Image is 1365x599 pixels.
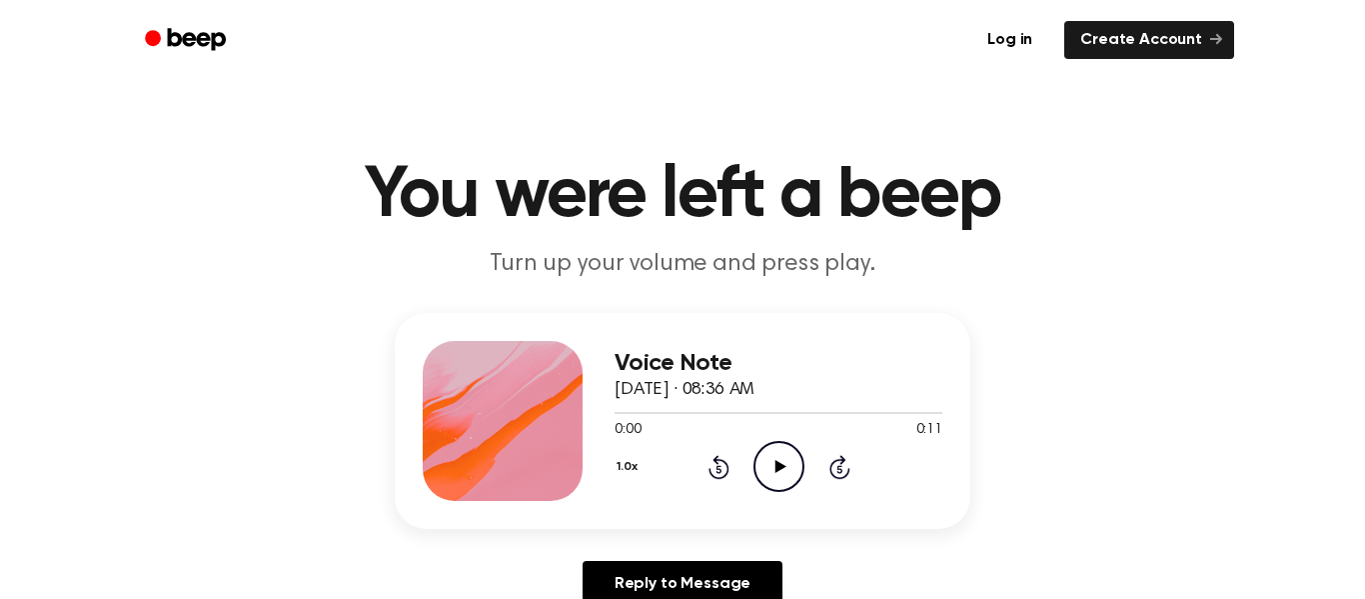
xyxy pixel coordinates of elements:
a: Beep [131,21,244,60]
span: [DATE] · 08:36 AM [615,381,754,399]
h1: You were left a beep [171,160,1194,232]
a: Create Account [1064,21,1234,59]
button: 1.0x [615,450,645,484]
p: Turn up your volume and press play. [299,248,1066,281]
span: 0:11 [916,420,942,441]
span: 0:00 [615,420,641,441]
a: Log in [967,17,1052,63]
h3: Voice Note [615,350,942,377]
